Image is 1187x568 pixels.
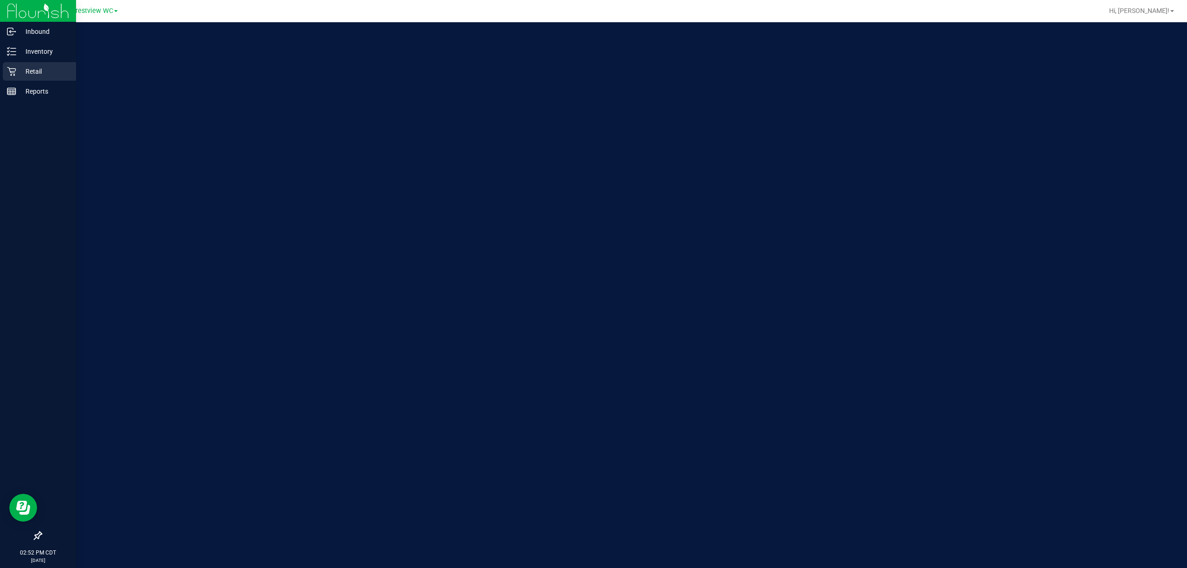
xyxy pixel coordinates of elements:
inline-svg: Retail [7,67,16,76]
p: [DATE] [4,557,72,564]
p: Inventory [16,46,72,57]
inline-svg: Inbound [7,27,16,36]
span: Crestview WC [71,7,113,15]
p: 02:52 PM CDT [4,549,72,557]
iframe: Resource center [9,494,37,522]
p: Reports [16,86,72,97]
span: Hi, [PERSON_NAME]! [1109,7,1169,14]
p: Retail [16,66,72,77]
inline-svg: Inventory [7,47,16,56]
inline-svg: Reports [7,87,16,96]
p: Inbound [16,26,72,37]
